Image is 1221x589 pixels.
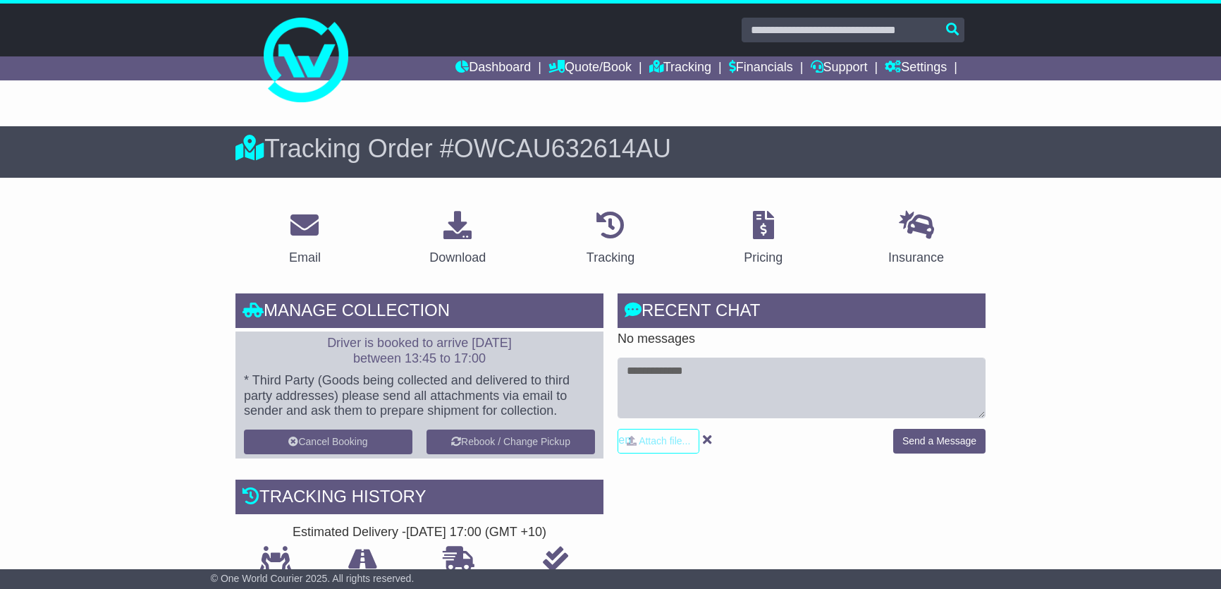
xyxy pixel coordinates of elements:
p: No messages [618,332,986,347]
div: RECENT CHAT [618,293,986,332]
p: * Third Party (Goods being collected and delivered to third party addresses) please send all atta... [244,373,595,419]
a: Settings [885,56,947,80]
a: Quote/Book [548,56,632,80]
div: Tracking history [235,480,603,518]
div: Email [289,248,321,267]
button: Cancel Booking [244,430,412,454]
a: Support [811,56,868,80]
a: Email [280,206,330,272]
div: [DATE] 17:00 (GMT +10) [406,525,546,540]
div: Tracking Order # [235,133,986,164]
a: Financials [729,56,793,80]
span: © One World Courier 2025. All rights reserved. [211,573,415,584]
div: Download [429,248,486,267]
div: Pricing [744,248,783,267]
button: Rebook / Change Pickup [427,430,595,454]
a: Dashboard [455,56,531,80]
div: Manage collection [235,293,603,332]
a: Tracking [649,56,711,80]
a: Tracking [577,206,644,272]
div: Tracking [587,248,634,267]
a: Pricing [735,206,792,272]
button: Send a Message [893,429,986,454]
a: Download [420,206,495,272]
div: Estimated Delivery - [235,525,603,540]
span: OWCAU632614AU [454,134,671,163]
a: Insurance [879,206,953,272]
div: Insurance [888,248,944,267]
p: Driver is booked to arrive [DATE] between 13:45 to 17:00 [244,336,595,366]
